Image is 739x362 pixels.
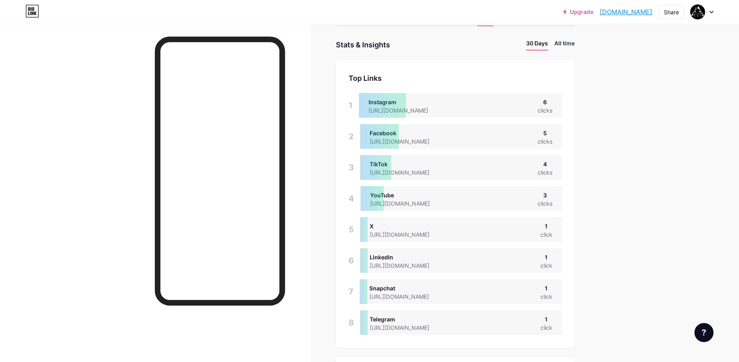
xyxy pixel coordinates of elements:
[538,160,552,168] div: 4
[600,7,652,17] a: [DOMAIN_NAME]
[349,73,562,84] div: Top Links
[370,137,442,146] div: [URL][DOMAIN_NAME]
[370,253,442,261] div: LinkedIn
[349,124,354,149] div: 2
[369,284,442,292] div: Snapchat
[370,222,442,230] div: X
[538,199,552,208] div: clicks
[538,129,552,137] div: 5
[349,279,353,304] div: 7
[526,39,548,51] li: 30 Days
[370,315,442,323] div: Telegram
[540,323,552,332] div: click
[563,9,593,15] a: Upgrade
[349,248,354,273] div: 6
[336,39,390,51] div: Stats & Insights
[540,253,552,261] div: 1
[370,199,443,208] div: [URL][DOMAIN_NAME]
[349,93,353,118] div: 1
[370,168,442,177] div: [URL][DOMAIN_NAME]
[370,160,442,168] div: TikTok
[538,168,552,177] div: clicks
[370,261,442,270] div: [URL][DOMAIN_NAME]
[540,292,552,301] div: click
[540,222,552,230] div: 1
[349,155,354,180] div: 3
[538,191,552,199] div: 3
[370,323,442,332] div: [URL][DOMAIN_NAME]
[349,186,354,211] div: 4
[370,191,443,199] div: YouTube
[540,230,552,239] div: click
[554,39,575,51] li: All time
[349,217,354,242] div: 5
[370,129,442,137] div: Facebook
[369,292,442,301] div: [URL][DOMAIN_NAME]
[540,315,552,323] div: 1
[370,230,442,239] div: [URL][DOMAIN_NAME]
[538,98,552,106] div: 6
[538,106,552,115] div: clicks
[664,8,679,16] div: Share
[538,137,552,146] div: clicks
[690,4,705,19] img: BIKASH
[349,310,354,335] div: 8
[540,261,552,270] div: click
[540,284,552,292] div: 1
